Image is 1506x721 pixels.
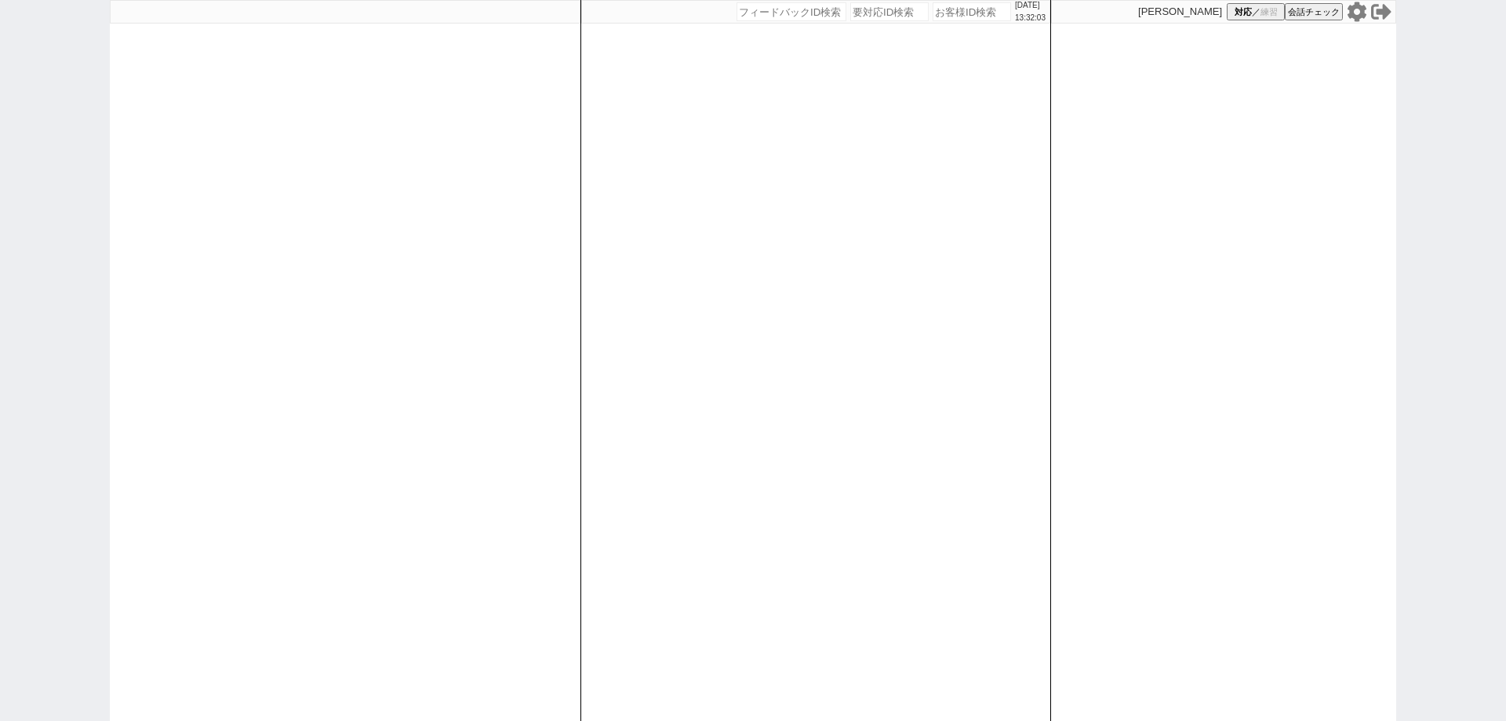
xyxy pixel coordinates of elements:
p: 13:32:03 [1015,12,1046,24]
p: [PERSON_NAME] [1138,5,1222,18]
button: 会話チェック [1285,3,1343,20]
button: 対応／練習 [1227,3,1285,20]
input: フィードバックID検索 [737,2,846,21]
span: 対応 [1235,6,1252,18]
input: 要対応ID検索 [850,2,929,21]
input: お客様ID検索 [933,2,1011,21]
span: 練習 [1260,6,1278,18]
span: 会話チェック [1288,6,1340,18]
